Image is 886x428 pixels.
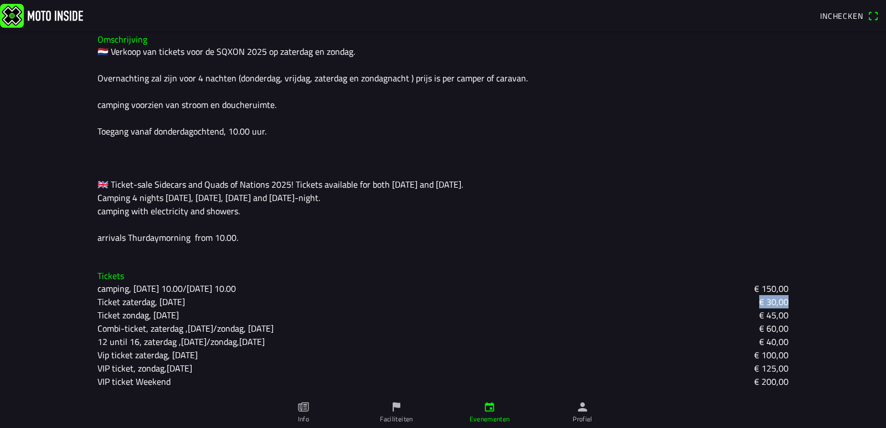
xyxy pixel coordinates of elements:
ion-text: Ticket zondag, [DATE] [97,308,179,322]
ion-label: Info [298,414,309,424]
ion-label: Evenementen [470,414,510,424]
ion-text: € 125,00 [754,362,789,375]
ion-text: € 200,00 [754,375,789,388]
div: 🇳🇱 Verkoop van tickets voor de SQXON 2025 op zaterdag en zondag. Overnachting zal zijn voor 4 nac... [97,45,789,244]
ion-text: Vip ticket zaterdag, [DATE] [97,348,198,362]
ion-text: camping, [DATE] 10.00/[DATE] 10.00 [97,282,236,295]
h3: Tickets [97,271,789,281]
ion-text: VIP ticket, zondag,[DATE] [97,362,192,375]
span: Inchecken [820,10,863,22]
ion-label: Profiel [573,414,593,424]
a: Incheckenqr scanner [815,6,884,25]
ion-text: € 30,00 [759,295,789,308]
ion-text: € 100,00 [754,348,789,362]
ion-text: VIP ticket Weekend [97,375,171,388]
ion-text: Ticket zaterdag, [DATE] [97,295,185,308]
ion-text: 12 until 16, zaterdag ,[DATE]/zondag,[DATE] [97,335,265,348]
ion-text: € 40,00 [759,335,789,348]
h3: Omschrijving [97,34,789,45]
ion-text: € 45,00 [759,308,789,322]
ion-text: € 150,00 [754,282,789,295]
ion-icon: person [576,401,589,413]
ion-icon: calendar [483,401,496,413]
ion-label: Faciliteiten [380,414,413,424]
ion-icon: flag [390,401,403,413]
ion-text: € 60,00 [759,322,789,335]
ion-icon: paper [297,401,310,413]
ion-text: Combi-ticket, zaterdag ,[DATE]/zondag, [DATE] [97,322,274,335]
